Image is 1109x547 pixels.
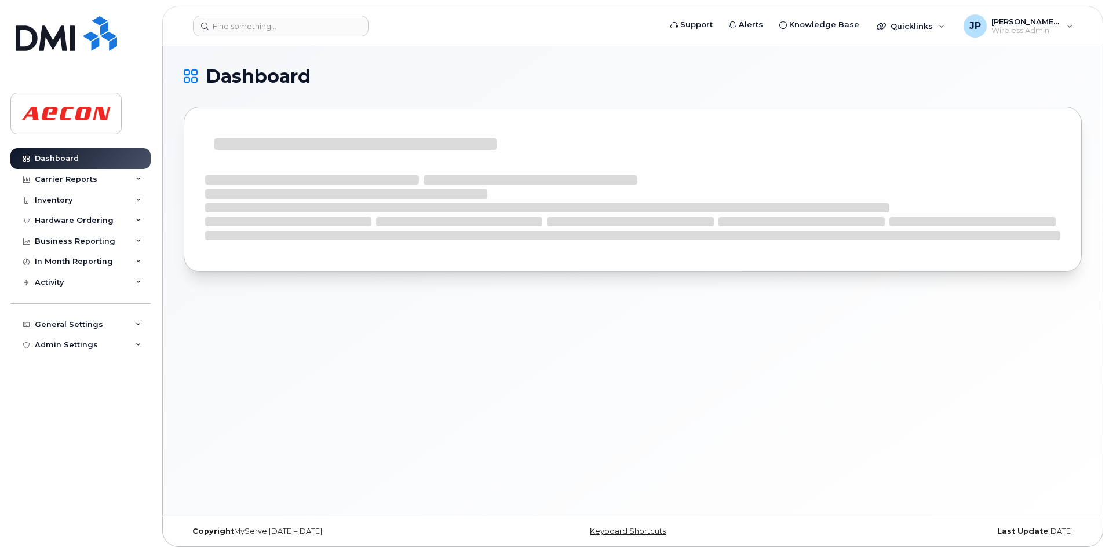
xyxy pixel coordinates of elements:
a: Keyboard Shortcuts [590,527,666,535]
div: [DATE] [782,527,1082,536]
span: Dashboard [206,68,311,85]
strong: Copyright [192,527,234,535]
strong: Last Update [997,527,1048,535]
div: MyServe [DATE]–[DATE] [184,527,483,536]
